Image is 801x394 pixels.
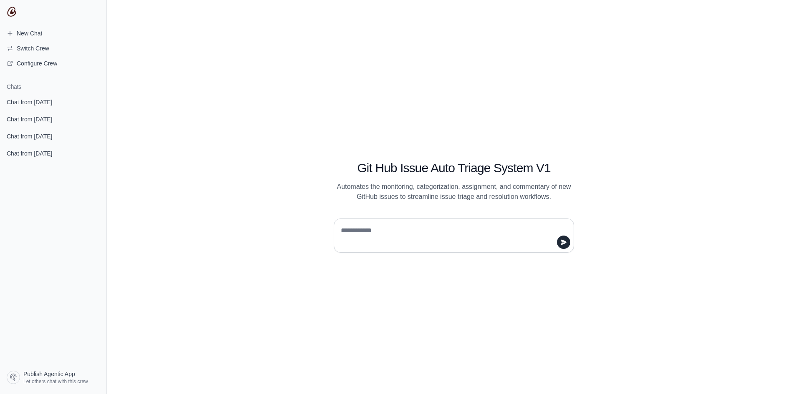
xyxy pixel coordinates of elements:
[7,149,52,158] span: Chat from [DATE]
[7,7,17,17] img: CrewAI Logo
[7,132,52,141] span: Chat from [DATE]
[17,44,49,53] span: Switch Crew
[17,59,57,68] span: Configure Crew
[7,98,52,106] span: Chat from [DATE]
[17,29,42,38] span: New Chat
[3,111,103,127] a: Chat from [DATE]
[334,182,574,202] p: Automates the monitoring, categorization, assignment, and commentary of new GitHub issues to stre...
[3,146,103,161] a: Chat from [DATE]
[7,115,52,123] span: Chat from [DATE]
[3,367,103,387] a: Publish Agentic App Let others chat with this crew
[3,128,103,144] a: Chat from [DATE]
[3,42,103,55] button: Switch Crew
[334,161,574,176] h1: Git Hub Issue Auto Triage System V1
[23,378,88,385] span: Let others chat with this crew
[3,27,103,40] a: New Chat
[3,57,103,70] a: Configure Crew
[3,94,103,110] a: Chat from [DATE]
[23,370,75,378] span: Publish Agentic App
